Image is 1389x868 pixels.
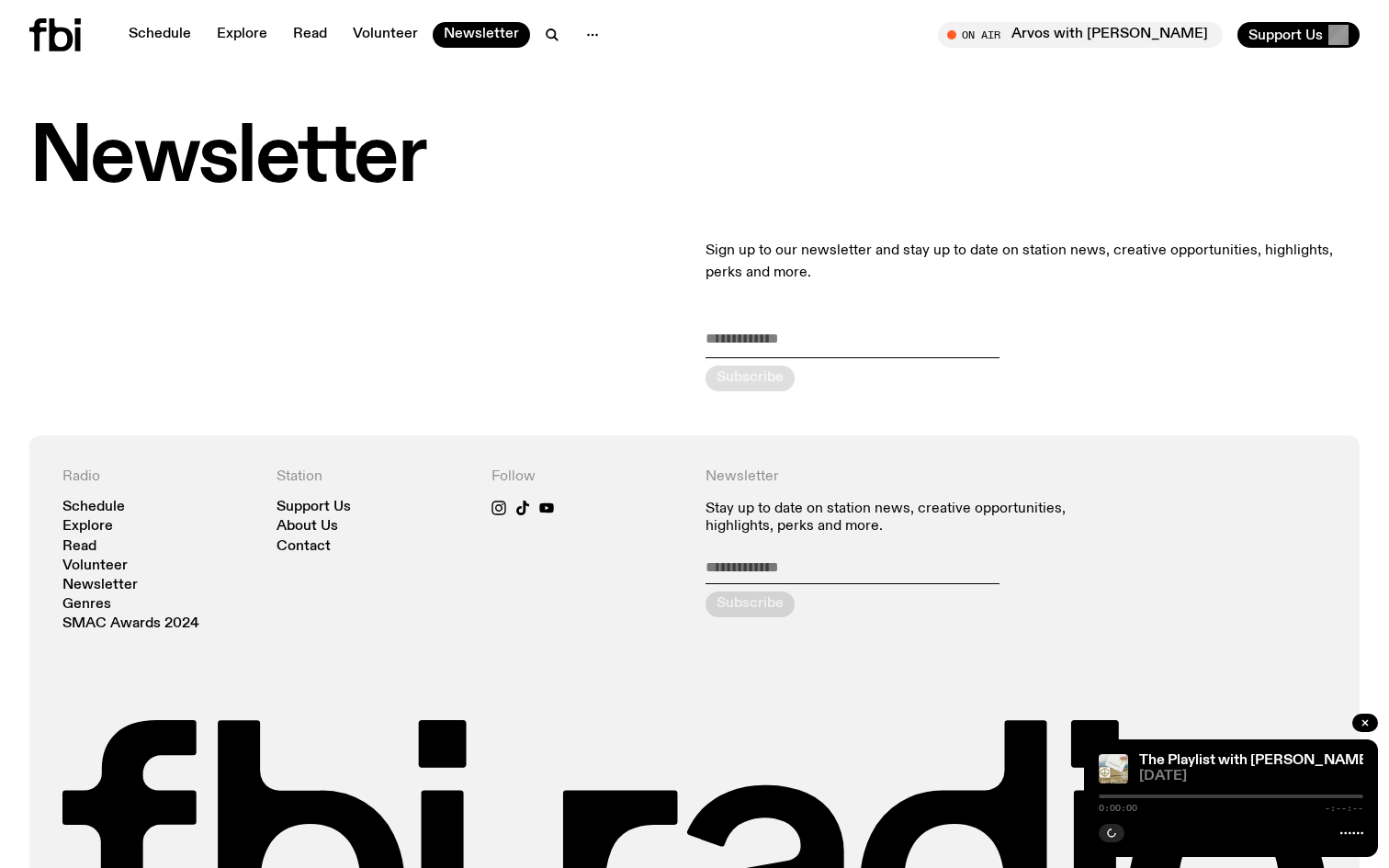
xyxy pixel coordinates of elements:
[706,366,795,391] button: Subscribe
[342,22,429,48] a: Volunteer
[1248,27,1323,43] span: Support Us
[62,579,138,592] a: Newsletter
[1139,770,1363,783] span: [DATE]
[62,468,254,486] h4: Radio
[62,520,113,534] a: Explore
[282,22,338,48] a: Read
[62,559,128,573] a: Volunteer
[491,468,683,486] h4: Follow
[118,22,202,48] a: Schedule
[62,501,125,514] a: Schedule
[206,22,278,48] a: Explore
[277,540,331,554] a: Contact
[277,520,338,534] a: About Us
[938,22,1223,48] button: On AirArvos with [PERSON_NAME]
[29,121,1360,196] h1: Newsletter
[62,617,199,631] a: SMAC Awards 2024
[62,540,96,554] a: Read
[277,468,469,486] h4: Station
[706,240,1360,284] p: Sign up to our newsletter and stay up to date on station news, creative opportunities, highlights...
[62,598,111,612] a: Genres
[277,501,351,514] a: Support Us
[433,22,530,48] a: Newsletter
[706,592,795,617] button: Subscribe
[706,468,1112,486] h4: Newsletter
[1325,804,1363,813] span: -:--:--
[1099,804,1137,813] span: 0:00:00
[1237,22,1360,48] button: Support Us
[706,501,1112,535] p: Stay up to date on station news, creative opportunities, highlights, perks and more.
